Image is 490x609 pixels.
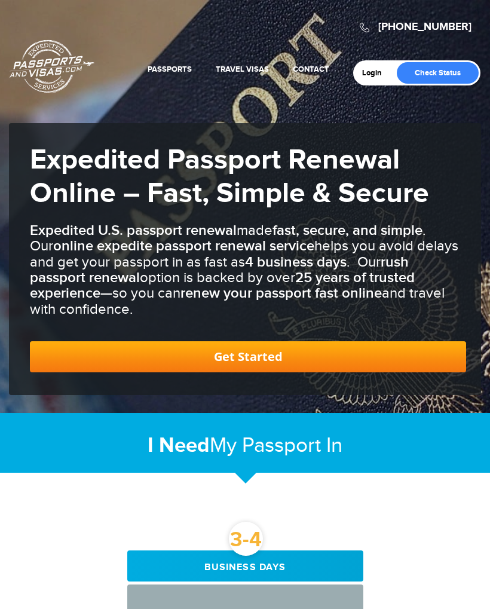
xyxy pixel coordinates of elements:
[30,222,237,239] b: Expedited U.S. passport renewal
[293,65,329,74] a: Contact
[30,223,466,317] h3: made . Our helps you avoid delays and get your passport in as fast as . Our option is backed by o...
[245,253,347,271] b: 4 business days
[53,237,314,255] b: online expedite passport renewal service
[397,62,479,84] a: Check Status
[30,341,466,372] a: Get Started
[180,284,382,302] b: renew your passport fast online
[378,20,471,33] a: [PHONE_NUMBER]
[362,68,390,78] a: Login
[229,522,263,556] div: 3-4
[216,65,269,74] a: Travel Visas
[30,143,429,211] strong: Expedited Passport Renewal Online – Fast, Simple & Secure
[30,269,415,302] b: 25 years of trusted experience
[148,433,210,458] strong: I Need
[272,222,422,239] b: fast, secure, and simple
[10,39,94,93] a: Passports & [DOMAIN_NAME]
[242,433,342,458] span: Passport In
[9,433,481,458] h2: My
[30,253,409,286] b: rush passport renewal
[127,550,363,582] div: Business days
[148,65,192,74] a: Passports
